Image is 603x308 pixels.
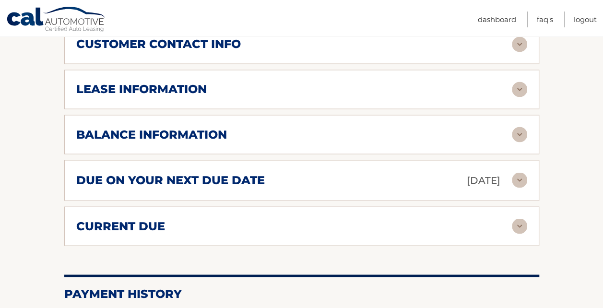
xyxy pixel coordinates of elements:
[512,82,527,97] img: accordion-rest.svg
[537,12,553,27] a: FAQ's
[76,82,207,96] h2: lease information
[512,36,527,52] img: accordion-rest.svg
[512,127,527,142] img: accordion-rest.svg
[76,127,227,142] h2: balance information
[76,173,265,187] h2: due on your next due date
[512,218,527,234] img: accordion-rest.svg
[574,12,597,27] a: Logout
[76,219,165,233] h2: current due
[64,286,539,301] h2: Payment History
[467,172,500,189] p: [DATE]
[76,37,241,51] h2: customer contact info
[478,12,516,27] a: Dashboard
[512,172,527,188] img: accordion-rest.svg
[6,6,107,34] a: Cal Automotive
